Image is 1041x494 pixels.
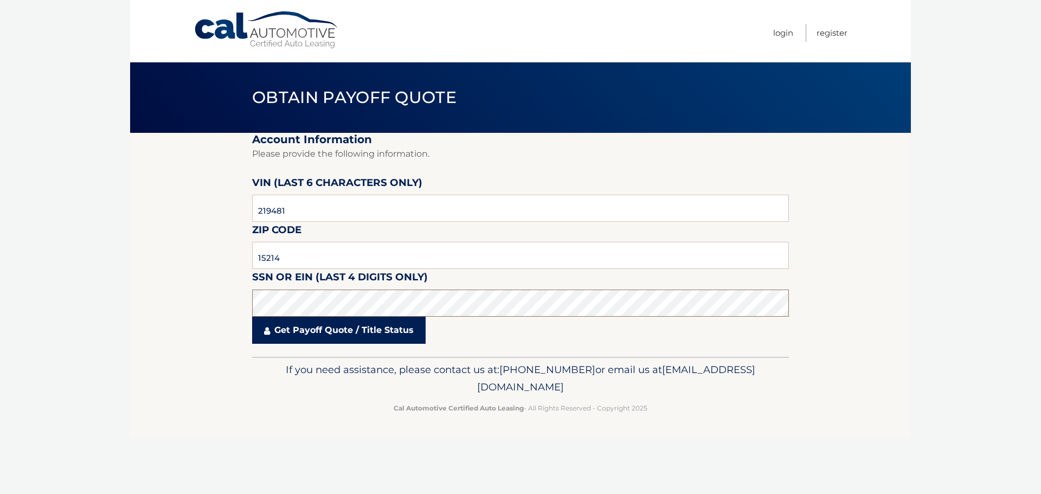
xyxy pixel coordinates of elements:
[252,146,789,162] p: Please provide the following information.
[252,222,301,242] label: Zip Code
[499,363,595,376] span: [PHONE_NUMBER]
[252,87,457,107] span: Obtain Payoff Quote
[252,317,426,344] a: Get Payoff Quote / Title Status
[252,269,428,289] label: SSN or EIN (last 4 digits only)
[817,24,847,42] a: Register
[252,133,789,146] h2: Account Information
[252,175,422,195] label: VIN (last 6 characters only)
[773,24,793,42] a: Login
[394,404,524,412] strong: Cal Automotive Certified Auto Leasing
[259,361,782,396] p: If you need assistance, please contact us at: or email us at
[259,402,782,414] p: - All Rights Reserved - Copyright 2025
[194,11,340,49] a: Cal Automotive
